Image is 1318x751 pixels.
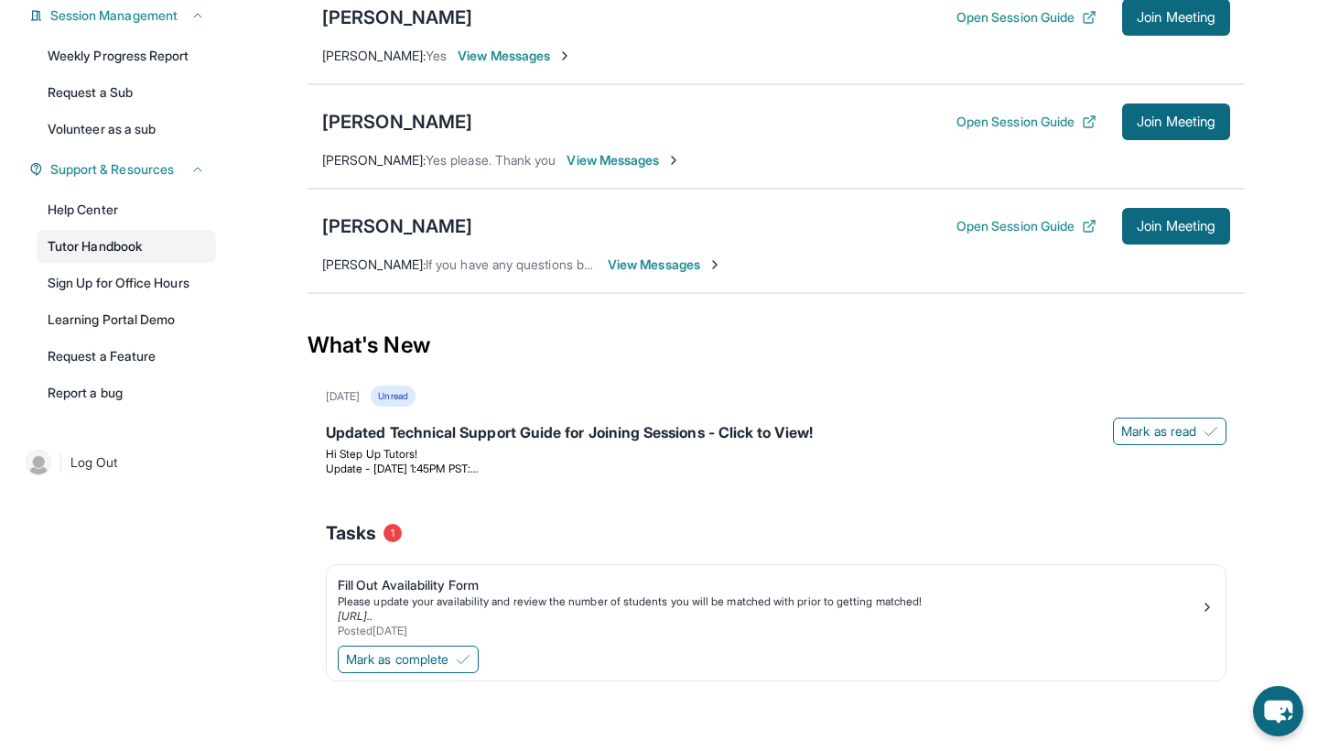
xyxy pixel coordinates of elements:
[37,113,216,146] a: Volunteer as a sub
[37,230,216,263] a: Tutor Handbook
[1137,12,1215,23] span: Join Meeting
[327,565,1226,642] a: Fill Out Availability FormPlease update your availability and review the number of students you w...
[37,39,216,72] a: Weekly Progress Report
[1253,686,1303,736] button: chat-button
[338,624,1200,638] div: Posted [DATE]
[326,447,417,461] span: Hi Step Up Tutors!
[322,213,472,239] div: [PERSON_NAME]
[346,650,448,669] span: Mark as complete
[326,462,478,475] span: Update - [DATE] 1:45PM PST:
[326,520,376,546] span: Tasks
[458,47,572,65] span: View Messages
[70,453,118,472] span: Log Out
[326,389,360,404] div: [DATE]
[338,646,479,673] button: Mark as complete
[37,376,216,409] a: Report a bug
[326,421,1226,447] div: Updated Technical Support Guide for Joining Sessions - Click to View!
[338,609,373,623] a: [URL]..
[43,6,205,25] button: Session Management
[1122,208,1230,245] button: Join Meeting
[956,217,1097,235] button: Open Session Guide
[1204,424,1218,439] img: Mark as read
[1137,116,1215,127] span: Join Meeting
[37,303,216,336] a: Learning Portal Demo
[708,257,722,272] img: Chevron-Right
[18,442,216,483] a: |Log Out
[1121,422,1196,441] span: Mark as read
[557,49,572,63] img: Chevron-Right
[426,152,556,168] span: Yes please. Thank you
[956,113,1097,131] button: Open Session Guide
[322,152,426,168] span: [PERSON_NAME] :
[50,160,174,179] span: Support & Resources
[37,193,216,226] a: Help Center
[322,256,426,272] span: [PERSON_NAME] :
[338,594,1200,609] div: Please update your availability and review the number of students you will be matched with prior ...
[1113,418,1226,445] button: Mark as read
[338,576,1200,594] div: Fill Out Availability Form
[322,5,472,30] div: [PERSON_NAME]
[666,153,681,168] img: Chevron-Right
[371,386,415,407] div: Unread
[456,652,470,667] img: Mark as complete
[426,48,447,63] span: Yes
[608,256,722,274] span: View Messages
[37,267,216,299] a: Sign Up for Office Hours
[37,340,216,373] a: Request a Feature
[26,450,51,475] img: user-img
[322,109,472,135] div: [PERSON_NAME]
[37,76,216,109] a: Request a Sub
[59,452,63,473] span: |
[426,256,785,272] span: If you have any questions before [DATE] feel free to reach out.
[1122,103,1230,140] button: Join Meeting
[308,305,1245,386] div: What's New
[1137,221,1215,232] span: Join Meeting
[322,48,426,63] span: [PERSON_NAME] :
[43,160,205,179] button: Support & Resources
[384,524,402,542] span: 1
[567,151,681,169] span: View Messages
[50,6,178,25] span: Session Management
[956,8,1097,27] button: Open Session Guide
